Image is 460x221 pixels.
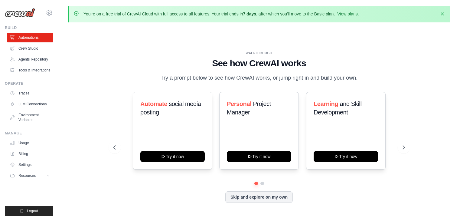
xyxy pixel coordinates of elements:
[7,65,53,75] a: Tools & Integrations
[7,99,53,109] a: LLM Connections
[7,171,53,180] button: Resources
[5,131,53,136] div: Manage
[7,110,53,125] a: Environment Variables
[7,149,53,159] a: Billing
[337,12,357,16] a: View plans
[5,25,53,30] div: Build
[113,51,405,55] div: WALKTHROUGH
[225,191,293,203] button: Skip and explore on my own
[314,101,361,116] span: and Skill Development
[140,151,205,162] button: Try it now
[7,160,53,170] a: Settings
[83,11,359,17] p: You're on a free trial of CrewAI Cloud with full access to all features. Your trial ends in , aft...
[140,101,201,116] span: social media posting
[113,58,405,69] h1: See how CrewAI works
[140,101,167,107] span: Automate
[227,151,291,162] button: Try it now
[7,44,53,53] a: Crew Studio
[7,138,53,148] a: Usage
[314,101,338,107] span: Learning
[227,101,251,107] span: Personal
[5,8,35,17] img: Logo
[18,173,36,178] span: Resources
[243,12,256,16] strong: 7 days
[158,74,361,82] p: Try a prompt below to see how CrewAI works, or jump right in and build your own.
[7,54,53,64] a: Agents Repository
[27,209,38,213] span: Logout
[5,81,53,86] div: Operate
[314,151,378,162] button: Try it now
[7,88,53,98] a: Traces
[5,206,53,216] button: Logout
[7,33,53,42] a: Automations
